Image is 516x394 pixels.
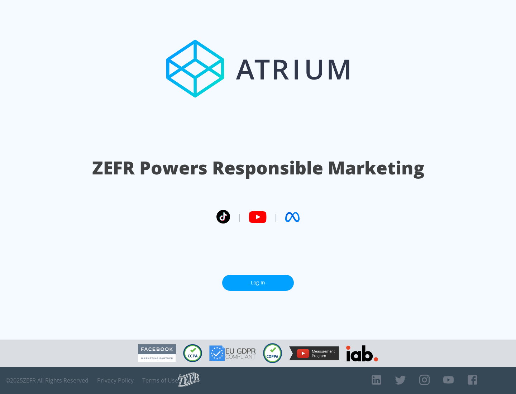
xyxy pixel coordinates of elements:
span: | [274,212,278,222]
img: YouTube Measurement Program [289,346,339,360]
img: COPPA Compliant [263,343,282,363]
span: | [237,212,242,222]
img: CCPA Compliant [183,344,202,362]
a: Terms of Use [142,377,178,384]
span: © 2025 ZEFR All Rights Reserved [5,377,89,384]
img: Facebook Marketing Partner [138,344,176,362]
h1: ZEFR Powers Responsible Marketing [92,155,424,180]
a: Log In [222,275,294,291]
a: Privacy Policy [97,377,134,384]
img: GDPR Compliant [209,345,256,361]
img: IAB [346,345,378,361]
